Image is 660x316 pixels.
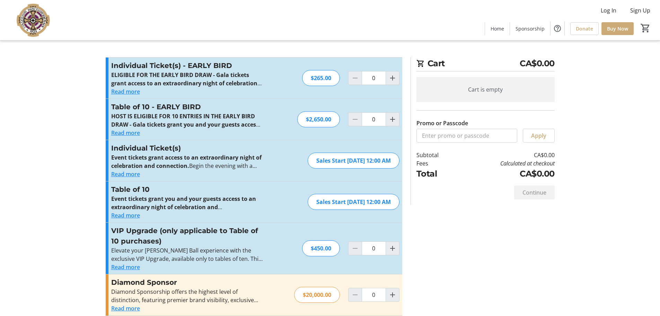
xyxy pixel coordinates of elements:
td: Subtotal [416,151,457,159]
div: $2,650.00 [297,111,340,127]
span: CA$0.00 [520,57,555,70]
img: VC Parent Association's Logo [4,3,66,37]
h3: Diamond Sponsor [111,277,263,288]
p: Begin the evening with a welcome reception and signature cocktail, followed by an exquisite dinne... [111,153,263,170]
p: Begin the evening with a welcome reception and signature cocktail, followed by an exquisite dinne... [111,195,263,211]
h3: Table of 10 - EARLY BIRD [111,102,263,112]
div: Diamond Sponsorship offers the highest level of distinction, featuring premier brand visibility, ... [111,288,263,304]
div: $450.00 [302,240,340,256]
div: Cart is empty [416,77,555,102]
p: Begin the evening with a welcome reception and signature cocktail, followed by an exquisite dinne... [111,71,263,87]
button: Read more [111,129,140,137]
h3: Individual Ticket(s) - EARLY BIRD [111,60,263,71]
div: Sales Start [DATE] 12:00 AM [308,153,399,169]
button: Increment by one [386,71,399,85]
span: Sponsorship [516,25,545,32]
button: Cart [639,22,652,34]
button: Sign Up [625,5,656,16]
span: Sign Up [630,6,650,15]
span: Apply [531,131,546,140]
td: CA$0.00 [456,168,554,180]
h3: Table of 10 [111,184,263,195]
button: Read more [111,211,140,220]
button: Read more [111,87,140,96]
input: Enter promo or passcode [416,129,517,143]
h2: Cart [416,57,555,71]
button: Apply [523,129,555,143]
button: Read more [111,304,140,313]
a: Donate [570,22,599,35]
input: Table of 10 - EARLY BIRD Quantity [362,112,386,126]
h3: Individual Ticket(s) [111,143,263,153]
input: Individual Ticket(s) - EARLY BIRD Quantity [362,71,386,85]
a: Buy Now [601,22,634,35]
button: Help [551,22,564,35]
button: Increment by one [386,113,399,126]
input: VIP Upgrade (only applicable to Table of 10 purchases) Quantity [362,241,386,255]
p: Elevate your [PERSON_NAME] Ball experience with the exclusive VIP Upgrade, available only to tabl... [111,246,263,263]
button: Increment by one [386,242,399,255]
button: Read more [111,170,140,178]
strong: Event tickets grant you and your guests access to an extraordinary night of celebration and conne... [111,195,256,219]
span: Home [491,25,504,32]
span: Buy Now [607,25,628,32]
a: Home [485,22,510,35]
button: Read more [111,263,140,271]
strong: HOST IS ELIGIBLE FOR 10 ENTRIES IN THE EARLY BIRD DRAW - Gala tickets grant you and your guests a... [111,112,260,145]
p: Begin the evening with a welcome reception and signature cocktail, followed by an exquisite dinne... [111,112,263,129]
button: Increment by one [386,288,399,301]
div: $20,000.00 [294,287,340,303]
label: Promo or Passcode [416,119,468,127]
td: Fees [416,159,457,168]
strong: ELIGIBLE FOR THE EARLY BIRD DRAW - Gala tickets grant access to an extraordinary night of celebra... [111,71,262,95]
td: CA$0.00 [456,151,554,159]
div: Sales Start [DATE] 12:00 AM [308,194,399,210]
span: Log In [601,6,616,15]
td: Calculated at checkout [456,159,554,168]
span: Donate [576,25,593,32]
h3: VIP Upgrade (only applicable to Table of 10 purchases) [111,225,263,246]
div: $265.00 [302,70,340,86]
button: Log In [595,5,622,16]
input: Diamond Sponsor Quantity [362,288,386,302]
a: Sponsorship [510,22,550,35]
td: Total [416,168,457,180]
strong: Event tickets grant access to an extraordinary night of celebration and connection. [111,154,262,170]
